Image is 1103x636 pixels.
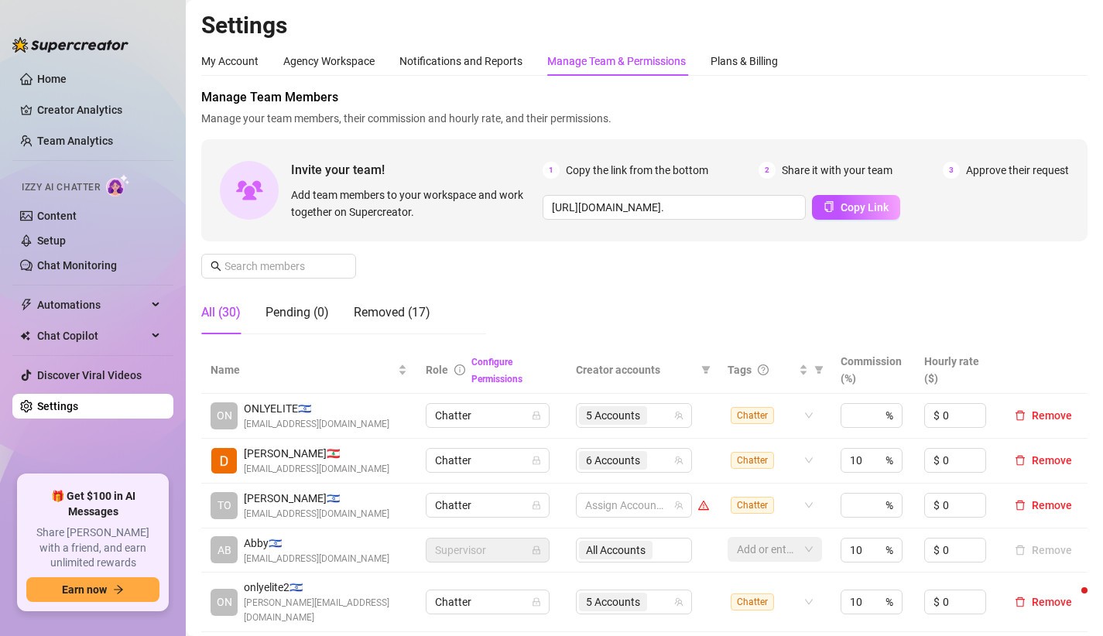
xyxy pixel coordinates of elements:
span: 6 Accounts [579,451,647,470]
span: filter [811,358,827,381]
span: Manage your team members, their commission and hourly rate, and their permissions. [201,110,1088,127]
div: Pending (0) [265,303,329,322]
span: Approve their request [966,162,1069,179]
span: 2 [759,162,776,179]
div: Notifications and Reports [399,53,522,70]
span: AB [218,542,231,559]
span: 5 Accounts [586,407,640,424]
button: Remove [1009,593,1078,611]
span: Supervisor [435,539,540,562]
span: thunderbolt [20,299,33,311]
span: Chatter [731,452,774,469]
span: lock [532,411,541,420]
span: copy [824,201,834,212]
span: Chatter [731,497,774,514]
a: Setup [37,234,66,247]
img: Dana Roz [211,448,237,474]
span: delete [1015,455,1026,466]
input: Search members [224,258,334,275]
span: Tags [728,361,752,378]
a: Creator Analytics [37,97,161,122]
div: Plans & Billing [711,53,778,70]
span: Name [211,361,395,378]
span: warning [698,500,709,511]
span: Copy the link from the bottom [566,162,708,179]
span: Add team members to your workspace and work together on Supercreator. [291,186,536,221]
span: 5 Accounts [579,406,647,425]
span: Manage Team Members [201,88,1088,107]
span: Chatter [435,449,540,472]
span: Remove [1032,409,1072,422]
div: Agency Workspace [283,53,375,70]
span: Chat Copilot [37,323,147,348]
button: Copy Link [812,195,900,220]
img: Chat Copilot [20,330,30,341]
a: Chat Monitoring [37,259,117,272]
span: 5 Accounts [579,593,647,611]
span: Share it with your team [782,162,892,179]
img: logo-BBDzfeDw.svg [12,37,128,53]
span: Invite your team! [291,160,543,180]
span: team [674,456,683,465]
th: Commission (%) [831,347,916,394]
span: question-circle [758,364,769,375]
a: Team Analytics [37,135,113,147]
th: Name [201,347,416,394]
span: ON [217,593,232,610]
a: Content [37,210,77,222]
span: ONLYELITE 🇮🇱 [244,400,389,417]
span: ON [217,407,232,424]
span: Abby 🇮🇱 [244,535,389,552]
span: delete [1015,597,1026,607]
a: Discover Viral Videos [37,369,142,381]
div: All (30) [201,303,241,322]
span: Remove [1032,454,1072,467]
span: lock [532,597,541,607]
span: Earn now [62,583,107,596]
span: [EMAIL_ADDRESS][DOMAIN_NAME] [244,507,389,521]
button: Remove [1009,541,1078,559]
span: filter [814,365,824,374]
div: Manage Team & Permissions [547,53,686,70]
span: 1 [543,162,560,179]
button: Remove [1009,496,1078,515]
span: [EMAIL_ADDRESS][DOMAIN_NAME] [244,552,389,566]
a: Home [37,73,67,85]
span: lock [532,545,541,555]
span: [PERSON_NAME][EMAIL_ADDRESS][DOMAIN_NAME] [244,596,407,625]
div: My Account [201,53,259,70]
span: onlyelite2 🇮🇱 [244,579,407,596]
span: [PERSON_NAME] 🇱🇧 [244,445,389,462]
span: [PERSON_NAME] 🇮🇱 [244,490,389,507]
span: lock [532,501,541,510]
span: arrow-right [113,584,124,595]
span: Chatter [435,590,540,614]
span: Copy Link [841,201,889,214]
span: filter [701,365,711,374]
span: Chatter [731,593,774,610]
span: Role [426,364,448,376]
span: Remove [1032,596,1072,608]
iframe: Intercom live chat [1050,583,1088,621]
button: Earn nowarrow-right [26,577,159,602]
span: Chatter [731,407,774,424]
span: Automations [37,292,147,317]
span: Chatter [435,404,540,427]
a: Settings [37,400,78,412]
span: team [674,597,683,607]
span: Share [PERSON_NAME] with a friend, and earn unlimited rewards [26,525,159,571]
span: [EMAIL_ADDRESS][DOMAIN_NAME] [244,462,389,477]
th: Hourly rate ($) [915,347,999,394]
span: Izzy AI Chatter [22,180,100,195]
span: 🎁 Get $100 in AI Messages [26,489,159,519]
span: filter [698,358,714,381]
button: Remove [1009,406,1078,425]
span: 3 [943,162,960,179]
a: Configure Permissions [471,357,522,385]
span: Chatter [435,494,540,517]
span: 6 Accounts [586,452,640,469]
span: 5 Accounts [586,593,640,610]
span: team [674,501,683,510]
span: info-circle [454,364,465,375]
span: lock [532,456,541,465]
